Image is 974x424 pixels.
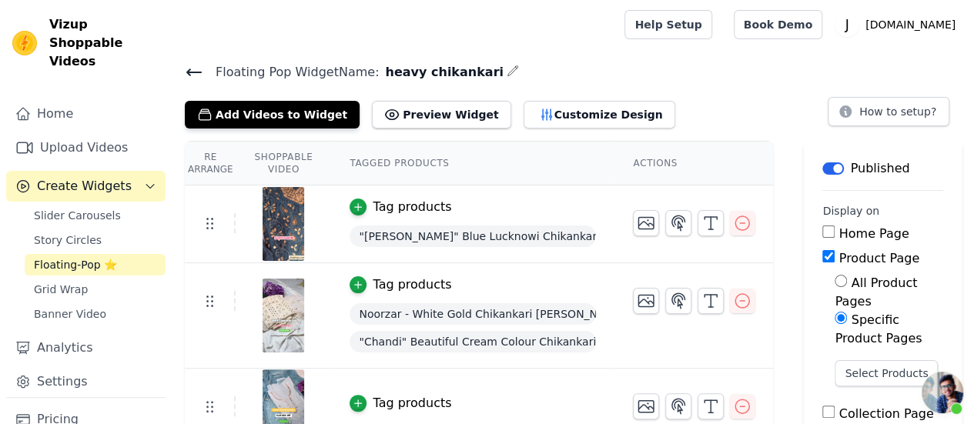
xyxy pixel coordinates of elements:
img: Vizup [12,31,37,55]
span: Create Widgets [37,177,132,195]
span: Vizup Shoppable Videos [49,15,159,71]
a: Settings [6,366,166,397]
label: All Product Pages [835,275,917,309]
span: Banner Video [34,306,106,322]
div: Open chat [922,372,963,413]
button: Select Products [835,360,938,386]
th: Actions [614,142,773,185]
a: Help Setup [624,10,711,39]
span: Floating-Pop ⭐ [34,257,117,272]
span: Grid Wrap [34,282,88,297]
a: Analytics [6,332,166,363]
img: vizup-images-9404.jpg [262,279,305,352]
button: How to setup? [828,97,949,126]
p: [DOMAIN_NAME] [859,11,962,38]
th: Shoppable Video [236,142,331,185]
button: Change Thumbnail [633,393,659,419]
legend: Display on [822,203,879,219]
a: Banner Video [25,303,166,325]
img: reel-preview-jhakhasethnics.myshopify.com-3705357589993642505_3017319694.jpeg [262,187,305,261]
button: J [DOMAIN_NAME] [835,11,962,38]
span: Story Circles [34,232,102,248]
th: Re Arrange [185,142,236,185]
p: Published [850,159,909,178]
a: How to setup? [828,108,949,122]
button: Preview Widget [372,101,510,129]
span: heavy chikankari [379,63,503,82]
label: Specific Product Pages [835,312,922,346]
a: Upload Videos [6,132,166,163]
button: Tag products [350,198,451,216]
span: "Chandi" Beautiful Cream Colour Chikankari Gota [PERSON_NAME] Unstitched [PERSON_NAME] [350,331,596,352]
span: "[PERSON_NAME]" Blue Lucknowi Chikankari Gota [PERSON_NAME] Salwar Suit(Dress Material) [350,225,596,247]
button: Add Videos to Widget [185,101,360,129]
button: Create Widgets [6,171,166,202]
a: Book Demo [734,10,822,39]
button: Tag products [350,394,451,412]
div: Tag products [373,275,451,294]
a: Grid Wrap [25,279,166,300]
div: Tag products [373,394,451,412]
a: Story Circles [25,229,166,251]
span: Noorzar - White Gold Chikankari [PERSON_NAME] Salwar Suit [350,303,596,325]
button: Tag products [350,275,451,294]
a: Floating-Pop ⭐ [25,254,166,275]
button: Customize Design [524,101,675,129]
label: Home Page [838,226,909,241]
th: Tagged Products [331,142,614,185]
a: Slider Carousels [25,205,166,226]
span: Slider Carousels [34,208,121,223]
button: Change Thumbnail [633,288,659,314]
label: Collection Page [838,406,933,421]
div: Edit Name [507,62,519,82]
div: Tag products [373,198,451,216]
text: J [844,17,848,32]
span: Floating Pop Widget Name: [203,63,379,82]
button: Change Thumbnail [633,210,659,236]
a: Home [6,98,166,129]
label: Product Page [838,251,919,265]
